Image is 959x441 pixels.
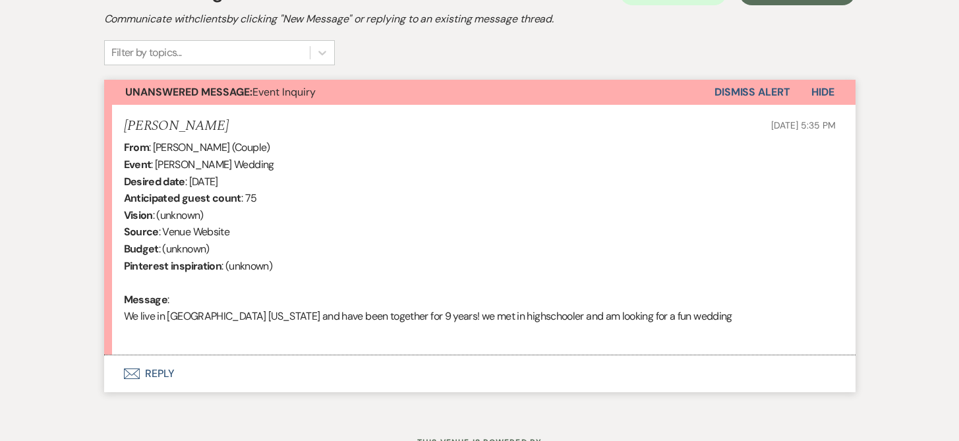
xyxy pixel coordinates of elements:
[811,85,834,99] span: Hide
[124,208,153,222] b: Vision
[125,85,316,99] span: Event Inquiry
[771,119,835,131] span: [DATE] 5:35 PM
[124,293,168,307] b: Message
[714,80,790,105] button: Dismiss Alert
[124,118,229,134] h5: [PERSON_NAME]
[790,80,856,105] button: Hide
[124,191,241,205] b: Anticipated guest count
[124,242,159,256] b: Budget
[104,80,714,105] button: Unanswered Message:Event Inquiry
[111,45,182,61] div: Filter by topics...
[124,158,152,171] b: Event
[124,225,159,239] b: Source
[124,259,222,273] b: Pinterest inspiration
[124,139,836,341] div: : [PERSON_NAME] (Couple) : [PERSON_NAME] Wedding : [DATE] : 75 : (unknown) : Venue Website : (unk...
[124,140,149,154] b: From
[104,355,856,392] button: Reply
[124,175,185,189] b: Desired date
[125,85,252,99] strong: Unanswered Message:
[104,11,856,27] h2: Communicate with clients by clicking "New Message" or replying to an existing message thread.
